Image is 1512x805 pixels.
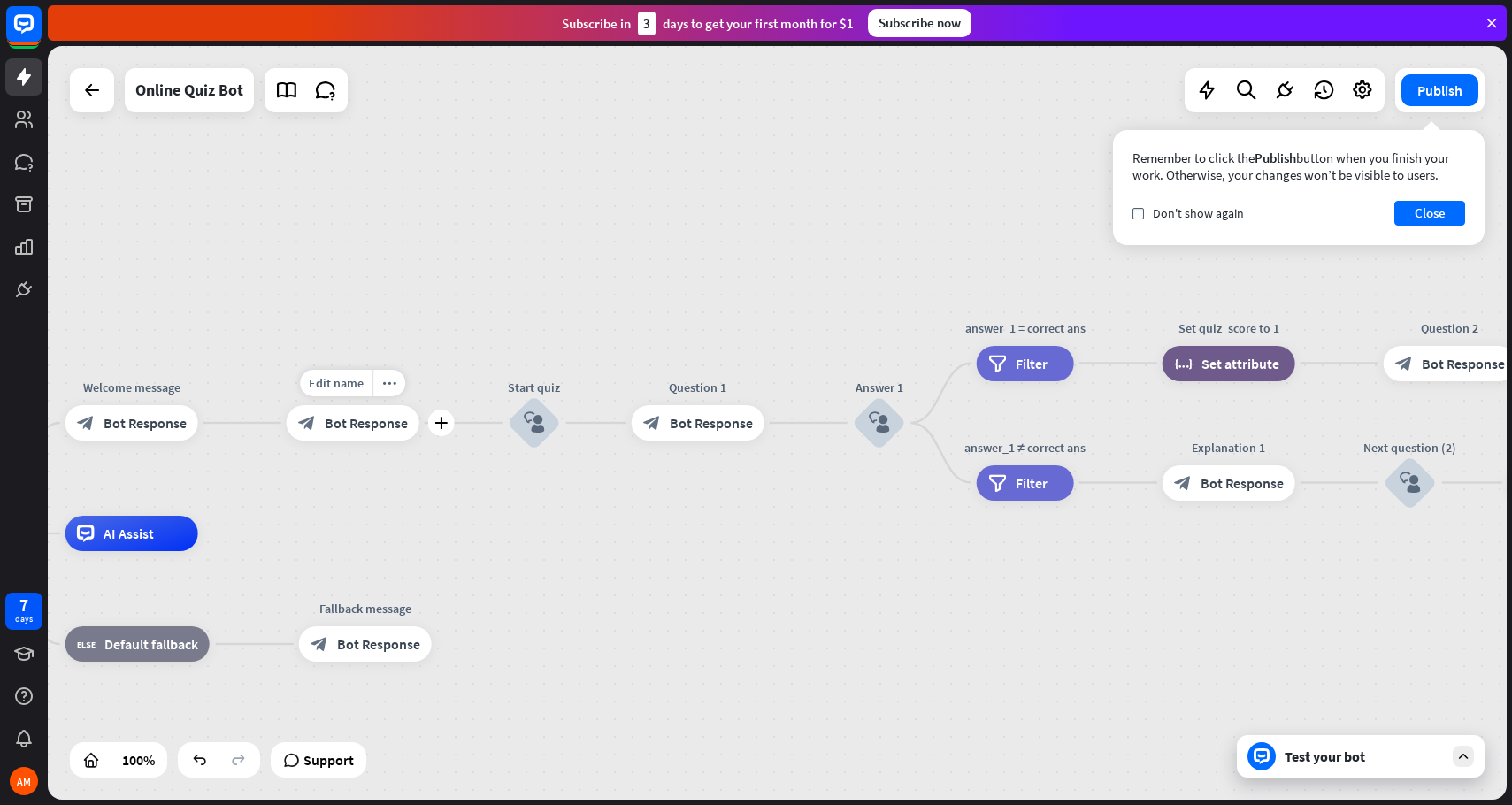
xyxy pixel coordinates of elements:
[1153,205,1244,221] span: Don't show again
[1016,355,1048,372] span: Filter
[382,377,396,390] i: more_horiz
[1394,201,1465,226] button: Close
[309,375,364,391] span: Edit name
[77,635,96,653] i: block_fallback
[298,414,316,432] i: block_bot_response
[826,379,933,396] div: Answer 1
[638,11,656,35] div: 3
[104,525,154,542] span: AI Assist
[135,68,243,112] div: Online Quiz Bot
[337,635,420,653] span: Bot Response
[963,319,1087,337] div: answer_1 = correct ans
[104,635,198,653] span: Default fallback
[988,355,1007,372] i: filter
[5,593,42,630] a: 7 days
[286,600,445,617] div: Fallback message
[303,746,354,774] span: Support
[311,635,328,653] i: block_bot_response
[1422,355,1505,372] span: Bot Response
[481,379,587,396] div: Start quiz
[52,379,211,396] div: Welcome message
[1174,474,1192,492] i: block_bot_response
[1401,74,1478,106] button: Publish
[670,414,753,432] span: Bot Response
[988,474,1007,492] i: filter
[643,414,661,432] i: block_bot_response
[868,9,971,37] div: Subscribe now
[618,379,778,396] div: Question 1
[19,597,28,613] div: 7
[1395,355,1413,372] i: block_bot_response
[963,439,1087,456] div: answer_1 ≠ correct ans
[325,414,408,432] span: Bot Response
[1149,439,1309,456] div: Explanation 1
[1201,474,1284,492] span: Bot Response
[104,414,187,432] span: Bot Response
[562,11,854,35] div: Subscribe in days to get your first month for $1
[1016,474,1048,492] span: Filter
[434,417,448,429] i: plus
[1149,319,1309,337] div: Set quiz_score to 1
[1132,149,1465,183] div: Remember to click the button when you finish your work. Otherwise, your changes won’t be visible ...
[1174,355,1193,372] i: block_set_attribute
[1255,149,1296,166] span: Publish
[869,412,890,433] i: block_user_input
[524,412,545,433] i: block_user_input
[1285,747,1444,765] div: Test your bot
[117,746,160,774] div: 100%
[15,613,33,625] div: days
[1357,439,1463,456] div: Next question (2)
[1201,355,1279,372] span: Set attribute
[1400,472,1421,494] i: block_user_input
[10,767,38,795] div: AM
[77,414,95,432] i: block_bot_response
[14,7,67,60] button: Open LiveChat chat widget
